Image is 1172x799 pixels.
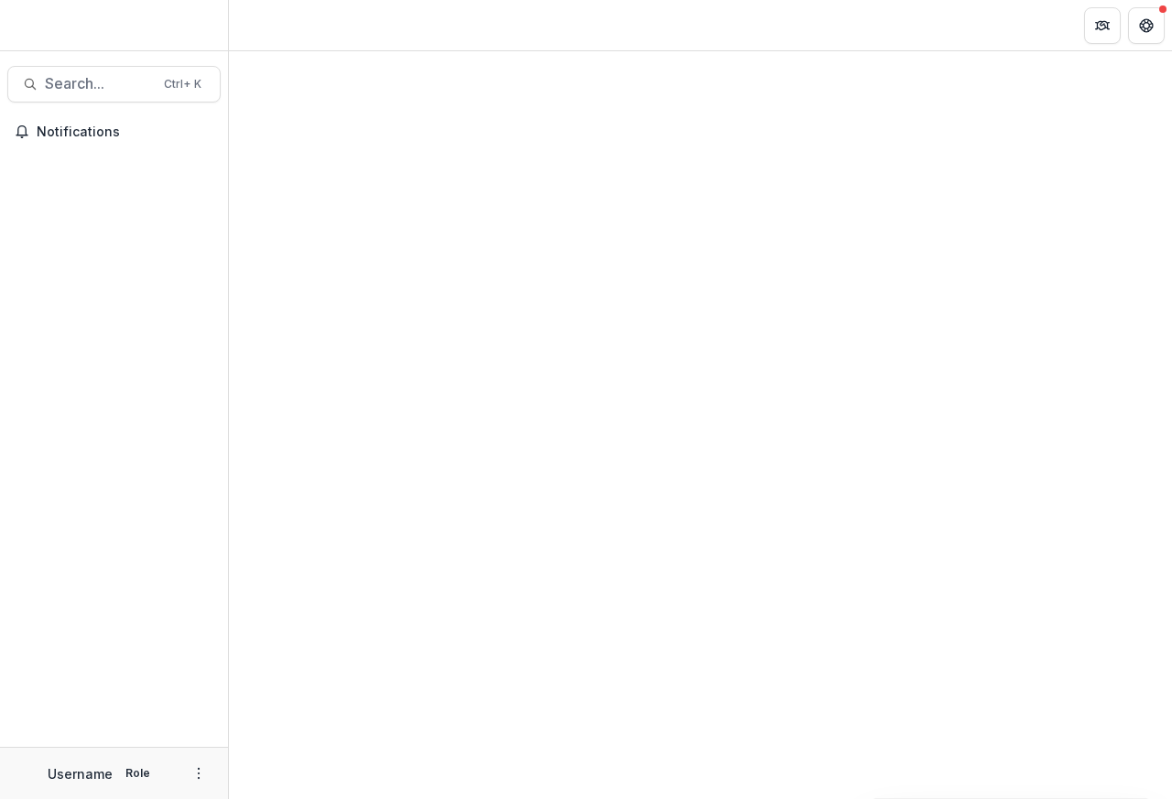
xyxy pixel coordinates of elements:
div: Ctrl + K [160,74,205,94]
button: Notifications [7,117,221,146]
p: Role [120,765,156,782]
p: Username [48,764,113,783]
button: Search... [7,66,221,103]
button: Partners [1084,7,1121,44]
span: Search... [45,75,153,92]
span: Notifications [37,124,213,140]
button: Get Help [1128,7,1165,44]
button: More [188,762,210,784]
